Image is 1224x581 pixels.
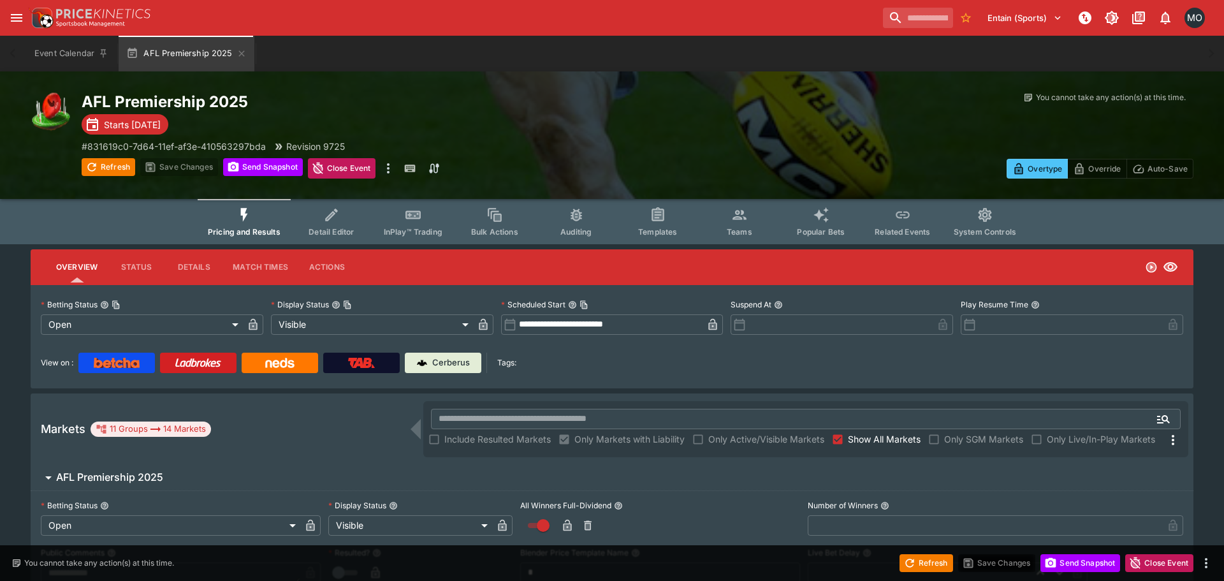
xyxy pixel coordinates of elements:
[568,300,577,309] button: Scheduled StartCopy To Clipboard
[1007,159,1193,179] div: Start From
[381,158,396,179] button: more
[343,300,352,309] button: Copy To Clipboard
[389,501,398,510] button: Display Status
[1163,260,1178,275] svg: Visible
[41,299,98,310] p: Betting Status
[82,140,266,153] p: Copy To Clipboard
[574,432,685,446] span: Only Markets with Liability
[27,36,116,71] button: Event Calendar
[41,515,300,536] div: Open
[1088,162,1121,175] p: Override
[41,353,73,373] label: View on :
[727,227,752,237] span: Teams
[875,227,930,237] span: Related Events
[501,299,565,310] p: Scheduled Start
[265,358,294,368] img: Neds
[96,422,206,437] div: 11 Groups 14 Markets
[208,227,280,237] span: Pricing and Results
[520,500,611,511] p: All Winners Full-Dividend
[956,8,976,28] button: No Bookmarks
[1165,432,1181,448] svg: More
[175,358,221,368] img: Ladbrokes
[108,252,165,283] button: Status
[1126,159,1193,179] button: Auto-Save
[165,252,222,283] button: Details
[328,500,386,511] p: Display Status
[980,8,1070,28] button: Select Tenant
[900,554,953,572] button: Refresh
[471,227,518,237] span: Bulk Actions
[774,300,783,309] button: Suspend At
[5,6,28,29] button: open drawer
[41,314,243,335] div: Open
[222,252,298,283] button: Match Times
[1007,159,1068,179] button: Overtype
[112,300,120,309] button: Copy To Clipboard
[28,5,54,31] img: PriceKinetics Logo
[82,92,637,112] h2: Copy To Clipboard
[94,358,140,368] img: Betcha
[100,501,109,510] button: Betting Status
[1184,8,1205,28] div: Matt Oliver
[223,158,303,176] button: Send Snapshot
[331,300,340,309] button: Display StatusCopy To Clipboard
[1036,92,1186,103] p: You cannot take any action(s) at this time.
[808,500,878,511] p: Number of Winners
[56,471,163,484] h6: AFL Premiership 2025
[797,227,845,237] span: Popular Bets
[309,227,354,237] span: Detail Editor
[56,9,150,18] img: PriceKinetics
[308,158,376,179] button: Close Event
[1152,408,1175,430] button: Open
[638,227,677,237] span: Templates
[328,515,492,536] div: Visible
[31,92,71,133] img: australian_rules.png
[883,8,953,28] input: search
[1147,162,1188,175] p: Auto-Save
[384,227,442,237] span: InPlay™ Trading
[41,422,85,436] h5: Markets
[1154,6,1177,29] button: Notifications
[954,227,1016,237] span: System Controls
[579,300,588,309] button: Copy To Clipboard
[961,299,1028,310] p: Play Resume Time
[1198,555,1214,571] button: more
[24,557,174,569] p: You cannot take any action(s) at this time.
[119,36,254,71] button: AFL Premiership 2025
[56,21,125,27] img: Sportsbook Management
[848,432,921,446] span: Show All Markets
[271,314,473,335] div: Visible
[82,158,135,176] button: Refresh
[614,501,623,510] button: All Winners Full-Dividend
[348,358,375,368] img: TabNZ
[1127,6,1150,29] button: Documentation
[286,140,345,153] p: Revision 9725
[1125,554,1193,572] button: Close Event
[1145,261,1158,274] svg: Open
[731,299,771,310] p: Suspend At
[1074,6,1096,29] button: NOT Connected to PK
[1028,162,1062,175] p: Overtype
[298,252,356,283] button: Actions
[497,353,516,373] label: Tags:
[432,357,470,369] p: Cerberus
[46,252,108,283] button: Overview
[198,199,1026,244] div: Event type filters
[1047,432,1155,446] span: Only Live/In-Play Markets
[41,500,98,511] p: Betting Status
[1040,554,1120,572] button: Send Snapshot
[1031,300,1040,309] button: Play Resume Time
[880,501,889,510] button: Number of Winners
[944,432,1023,446] span: Only SGM Markets
[708,432,824,446] span: Only Active/Visible Markets
[417,358,427,368] img: Cerberus
[104,118,161,131] p: Starts [DATE]
[444,432,551,446] span: Include Resulted Markets
[1100,6,1123,29] button: Toggle light/dark mode
[100,300,109,309] button: Betting StatusCopy To Clipboard
[271,299,329,310] p: Display Status
[405,353,481,373] a: Cerberus
[1181,4,1209,32] button: Matt Oliver
[31,465,1193,490] button: AFL Premiership 2025
[560,227,592,237] span: Auditing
